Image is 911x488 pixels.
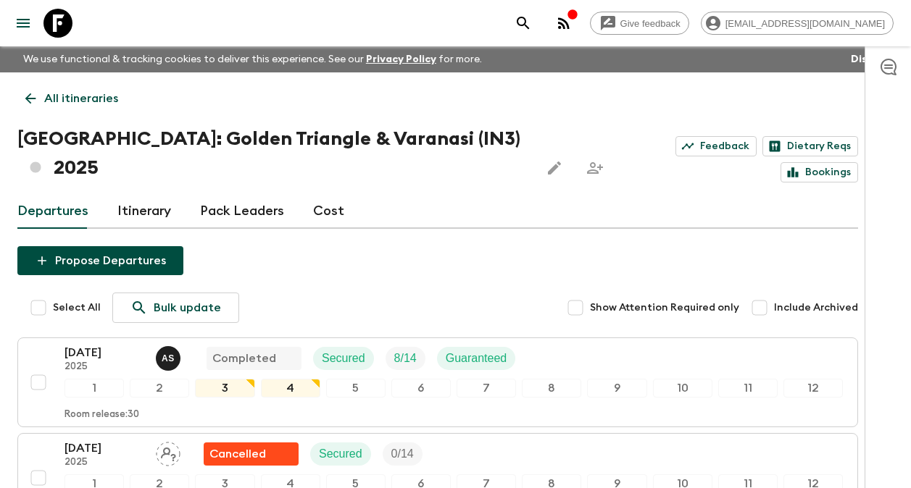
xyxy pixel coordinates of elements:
[17,125,528,182] h1: [GEOGRAPHIC_DATA]: Golden Triangle & Varanasi (IN3) 2025
[366,54,436,64] a: Privacy Policy
[17,337,858,427] button: [DATE]2025Arjun Singh DeoraCompletedSecuredTrip FillGuaranteed123456789101112Room release:30
[581,153,610,182] span: Share this itinerary
[386,347,425,370] div: Trip Fill
[156,350,183,362] span: Arjun Singh Deora
[65,457,144,468] p: 2025
[313,194,344,229] a: Cost
[762,136,858,156] a: Dietary Reqs
[204,442,299,466] div: Flash Pack cancellation
[117,194,171,229] a: Itinerary
[326,379,386,397] div: 5
[457,379,516,397] div: 7
[65,409,139,421] p: Room release: 30
[17,46,488,72] p: We use functional & tracking cookies to deliver this experience. See our for more.
[781,162,858,182] a: Bookings
[383,442,423,466] div: Trip Fill
[65,361,144,373] p: 2025
[653,379,712,397] div: 10
[394,350,417,367] p: 8 / 14
[17,194,88,229] a: Departures
[322,350,365,367] p: Secured
[65,439,144,457] p: [DATE]
[44,90,118,107] p: All itineraries
[540,153,569,182] button: Edit this itinerary
[313,347,374,370] div: Secured
[319,445,362,463] p: Secured
[195,379,254,397] div: 3
[590,12,689,35] a: Give feedback
[212,350,276,367] p: Completed
[446,350,507,367] p: Guaranteed
[154,299,221,316] p: Bulk update
[53,300,101,315] span: Select All
[156,446,180,458] span: Assign pack leader
[209,445,266,463] p: Cancelled
[391,379,451,397] div: 6
[391,445,414,463] p: 0 / 14
[65,379,124,397] div: 1
[261,379,320,397] div: 4
[130,379,189,397] div: 2
[612,18,689,29] span: Give feedback
[718,379,778,397] div: 11
[310,442,371,466] div: Secured
[17,84,126,113] a: All itineraries
[17,246,183,275] button: Propose Departures
[509,9,538,38] button: search adventures
[847,49,894,70] button: Dismiss
[9,9,38,38] button: menu
[675,136,757,156] a: Feedback
[701,12,894,35] div: [EMAIL_ADDRESS][DOMAIN_NAME]
[774,300,858,315] span: Include Archived
[522,379,581,397] div: 8
[587,379,646,397] div: 9
[717,18,893,29] span: [EMAIL_ADDRESS][DOMAIN_NAME]
[590,300,739,315] span: Show Attention Required only
[200,194,284,229] a: Pack Leaders
[65,344,144,361] p: [DATE]
[112,293,239,323] a: Bulk update
[783,379,843,397] div: 12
